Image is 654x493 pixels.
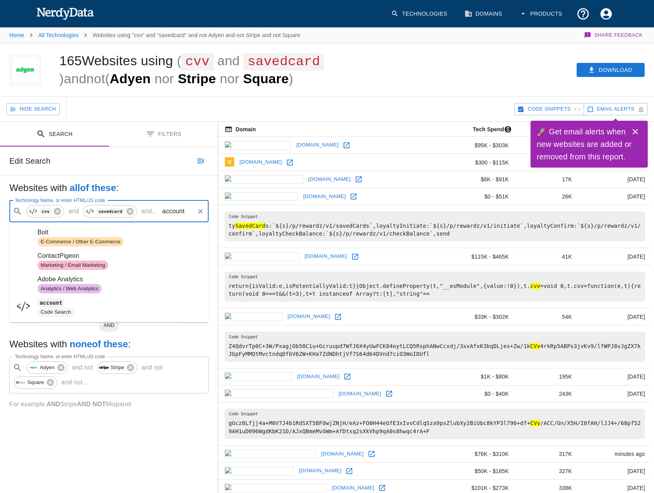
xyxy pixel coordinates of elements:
td: [DATE] [578,171,651,188]
td: [DATE] [578,385,651,402]
div: cvv [27,205,64,218]
span: savedcard [243,53,324,71]
span: ) [289,71,293,86]
span: Square [23,378,48,387]
a: [DOMAIN_NAME] [294,139,341,151]
td: 317K [515,445,578,463]
span: The registered domain name (i.e. "nerdydata.com"). [225,125,256,134]
code: account [38,298,64,307]
h6: 🚀 Get email alerts when new websites are added or removed from this report. [537,125,632,163]
b: none of these [70,339,128,349]
td: [DATE] [578,463,651,480]
img: cafeyn.co icon [225,313,282,321]
hl: CVv [530,420,540,426]
a: [DOMAIN_NAME] [337,388,383,400]
p: and [65,207,82,216]
a: [DOMAIN_NAME] [301,191,348,203]
span: The estimated minimum and maximum annual tech spend each webpage has, based on the free, freemium... [463,125,515,134]
span: ContactPigeon [38,251,202,261]
button: Support and Documentation [572,2,595,25]
td: minutes ago [578,445,651,463]
td: 327K [515,463,578,480]
button: Hide Search [6,103,60,115]
button: Download [577,63,645,77]
img: verizon.com icon [225,141,291,150]
span: A page popularity ranking based on a domain's backlinks. Smaller numbers signal more popular doma... [529,125,578,134]
a: Open educationworldweb.com in new window [383,388,395,400]
a: Open cafeyn.co in new window [332,311,344,323]
span: and [214,53,244,68]
a: Open chaturbate.com in new window [284,157,296,168]
span: Analytics / Web Analytics [38,285,102,293]
span: cvv [181,53,213,71]
a: [DOMAIN_NAME] [319,448,366,460]
pre: ty s:`${s}/p/rewardz/v1/savedCards`,loyaltyInitiate:`${s}/p/rewardz/v1/initiate`,loyaltyConfirm:`... [225,211,645,241]
a: All Technologies [38,32,79,38]
td: $115K - $465K [448,248,515,265]
code: savedcard [96,208,124,215]
div: Adyen [27,361,68,374]
span: Adyen [110,71,151,86]
td: $1K - $80K [448,368,515,385]
b: AND NOT [77,401,106,407]
a: Open orientaltrading.com in new window [366,448,377,460]
td: 6K [515,154,578,171]
td: 26K [515,188,578,205]
span: Marketing / Email Marketing [38,262,108,269]
div: Square [14,376,57,389]
img: educationworldweb.com icon [225,389,334,398]
img: thewhitecompany.com icon [225,484,327,492]
div: Stripe [97,361,137,374]
span: AND [99,322,119,329]
img: drafthouse.com icon [225,175,303,184]
a: Domains [460,2,508,25]
td: $0 - $40K [448,385,515,402]
td: $50K - $185K [448,463,515,480]
label: Technology Name, or enter HTML/JS code [15,197,105,204]
code: cvv [40,208,51,215]
b: all of these [70,182,116,193]
button: Clear [195,206,206,217]
h5: Websites with : [9,338,209,350]
a: Open mobikwik.com in new window [348,191,359,202]
b: AND [46,401,60,407]
a: [DOMAIN_NAME] [238,156,284,168]
p: and not [69,363,96,372]
a: Open drafthouse.com in new window [353,173,365,185]
td: [DATE] [578,188,651,205]
a: [DOMAIN_NAME] [303,250,349,263]
p: For example: Stripe Mixpanel [9,400,209,409]
p: and ... [138,207,160,216]
p: and not ... [58,378,91,387]
a: Home [9,32,24,38]
td: $76K - $310K [448,445,515,463]
pre: Z4QdvrTp0C+3W/PxagjOb58C1u+Gcruupd7WfJ6X4yUwFCK84oytLCQ5RsphANwCcxdj/3xxAfxK3bqDLjes+Zw/1k 4rkRp5... [225,332,645,362]
span: and [64,71,86,86]
hl: CVv [530,343,540,349]
a: Technologies [386,2,454,25]
img: chaturbate.com icon [225,157,234,167]
a: Open coachusa.com in new window [349,251,361,263]
img: cleanzy.com icon [225,372,292,381]
span: E-Commerce / Other E-Commerce [38,238,123,246]
span: ( [105,71,110,86]
p: and not [138,363,166,372]
span: Stripe [106,363,129,372]
td: $33K - $302K [448,308,515,325]
img: mobikwik.com icon [225,192,298,201]
td: 243K [515,385,578,402]
button: Share Feedback [583,27,645,43]
td: $300 - $115K [448,154,515,171]
h6: Edit Search [9,155,50,167]
img: "cvv" and "savedcard" and not Adyen and not Stripe and not Square logo [13,54,37,86]
pre: gGcz8Lfjj4a+M0V7J4b1RdSXT5BFOwjZNjH/eAz+FO0H44eGfE3xIvvCdlqSza9psZlubXy2BiUbc8kYP3l796+df+ /ACC/G... [225,409,645,439]
a: Open flyrouge.com in new window [343,465,355,477]
td: 17K [515,171,578,188]
span: nor [151,71,178,86]
td: 41K [515,248,578,265]
button: Products [515,2,568,25]
td: 54K [515,308,578,325]
span: ( [177,53,182,68]
a: Open verizon.com in new window [341,139,352,151]
td: 2K [515,137,578,154]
